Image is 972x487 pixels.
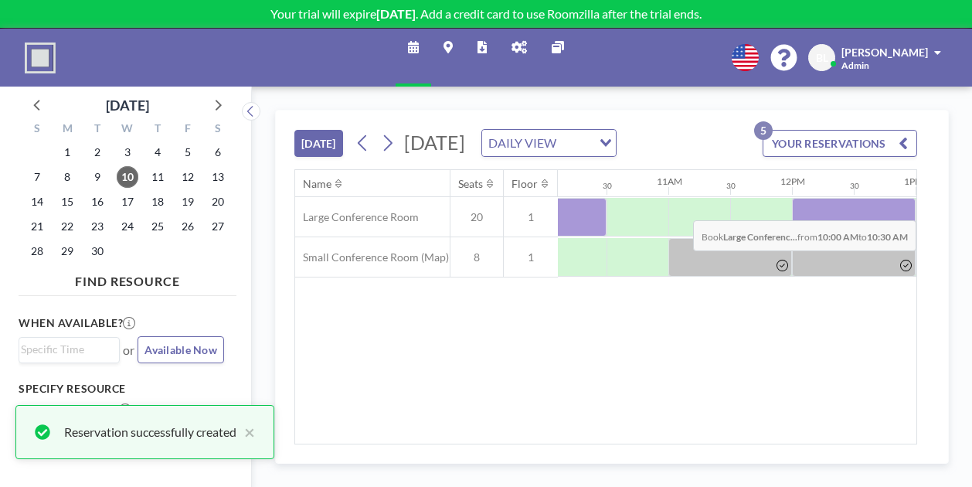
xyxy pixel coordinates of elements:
[87,141,108,163] span: Tuesday, September 2, 2025
[295,250,449,264] span: Small Conference Room (Map)
[561,133,590,153] input: Search for option
[177,216,199,237] span: Friday, September 26, 2025
[25,43,56,73] img: organization-logo
[450,210,503,224] span: 20
[56,216,78,237] span: Monday, September 22, 2025
[294,130,343,157] button: [DATE]
[482,130,616,156] div: Search for option
[117,191,138,213] span: Wednesday, September 17, 2025
[117,216,138,237] span: Wednesday, September 24, 2025
[303,177,331,191] div: Name
[904,175,923,187] div: 1PM
[19,402,131,417] label: How many people?
[26,166,48,188] span: Sunday, September 7, 2025
[147,141,168,163] span: Thursday, September 4, 2025
[19,338,119,361] div: Search for option
[511,177,538,191] div: Floor
[147,216,168,237] span: Thursday, September 25, 2025
[138,336,224,363] button: Available Now
[207,191,229,213] span: Saturday, September 20, 2025
[56,141,78,163] span: Monday, September 1, 2025
[26,216,48,237] span: Sunday, September 21, 2025
[147,191,168,213] span: Thursday, September 18, 2025
[726,181,736,191] div: 30
[56,166,78,188] span: Monday, September 8, 2025
[504,250,558,264] span: 1
[147,166,168,188] span: Thursday, September 11, 2025
[21,341,110,358] input: Search for option
[295,210,419,224] span: Large Conference Room
[376,6,416,21] b: [DATE]
[603,181,612,191] div: 30
[841,46,928,59] span: [PERSON_NAME]
[87,191,108,213] span: Tuesday, September 16, 2025
[657,175,682,187] div: 11AM
[117,141,138,163] span: Wednesday, September 3, 2025
[754,121,773,140] p: 5
[485,133,559,153] span: DAILY VIEW
[850,181,859,191] div: 30
[450,250,503,264] span: 8
[841,60,869,71] span: Admin
[142,120,172,140] div: T
[144,343,217,356] span: Available Now
[87,240,108,262] span: Tuesday, September 30, 2025
[87,166,108,188] span: Tuesday, September 9, 2025
[106,94,149,116] div: [DATE]
[177,191,199,213] span: Friday, September 19, 2025
[693,220,916,251] span: Book from to
[458,177,483,191] div: Seats
[816,51,828,65] span: BL
[177,141,199,163] span: Friday, September 5, 2025
[56,240,78,262] span: Monday, September 29, 2025
[867,231,908,243] b: 10:30 AM
[207,216,229,237] span: Saturday, September 27, 2025
[404,131,465,154] span: [DATE]
[504,210,558,224] span: 1
[172,120,202,140] div: F
[19,267,236,289] h4: FIND RESOURCE
[202,120,233,140] div: S
[26,191,48,213] span: Sunday, September 14, 2025
[763,130,917,157] button: YOUR RESERVATIONS5
[56,191,78,213] span: Monday, September 15, 2025
[87,216,108,237] span: Tuesday, September 23, 2025
[123,342,134,358] span: or
[26,240,48,262] span: Sunday, September 28, 2025
[723,231,797,243] b: Large Conferenc...
[19,382,224,396] h3: Specify resource
[22,120,53,140] div: S
[83,120,113,140] div: T
[207,141,229,163] span: Saturday, September 6, 2025
[117,166,138,188] span: Wednesday, September 10, 2025
[236,423,255,441] button: close
[64,423,236,441] div: Reservation successfully created
[177,166,199,188] span: Friday, September 12, 2025
[780,175,805,187] div: 12PM
[113,120,143,140] div: W
[817,231,858,243] b: 10:00 AM
[53,120,83,140] div: M
[207,166,229,188] span: Saturday, September 13, 2025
